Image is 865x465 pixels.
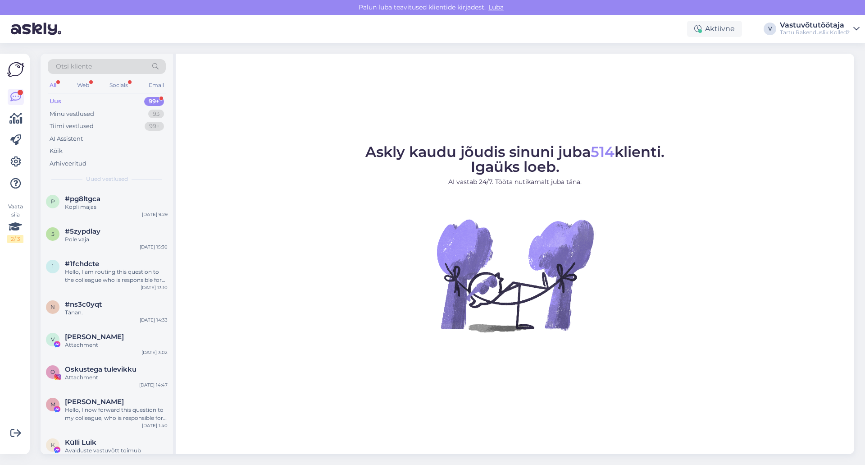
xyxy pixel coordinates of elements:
[65,235,168,244] div: Pole vaja
[65,203,168,211] div: Kopli majas
[51,198,55,205] span: p
[7,61,24,78] img: Askly Logo
[51,230,55,237] span: 5
[65,365,137,373] span: Oskustega tulevikku
[65,373,168,382] div: Attachment
[50,147,63,156] div: Kõik
[86,175,128,183] span: Uued vestlused
[50,368,55,375] span: O
[65,268,168,284] div: Hello, I am routing this question to the colleague who is responsible for this topic. The reply m...
[51,336,55,343] span: V
[7,203,23,243] div: Vaata siia
[780,22,850,29] div: Vastuvõtutöötaja
[144,97,164,106] div: 99+
[7,235,23,243] div: 2 / 3
[148,110,164,119] div: 93
[147,79,166,91] div: Email
[65,406,168,422] div: Hello, I now forward this question to my colleague, who is responsible for this. The reply will b...
[51,442,55,448] span: K
[108,79,130,91] div: Socials
[65,447,168,463] div: Avalduste vastuvõtt toimub põhihariduse baasil erialadele ajavahemikul [DATE]–[DATE] ja keskharid...
[139,382,168,388] div: [DATE] 14:47
[65,260,99,268] span: #1fchdcte
[365,177,665,187] p: AI vastab 24/7. Tööta nutikamalt juba täna.
[65,195,100,203] span: #pg8ltgca
[50,122,94,131] div: Tiimi vestlused
[48,79,58,91] div: All
[65,308,168,317] div: Tänan.
[50,304,55,310] span: n
[50,134,83,143] div: AI Assistent
[142,211,168,218] div: [DATE] 9:29
[780,22,860,36] a: VastuvõtutöötajaTartu Rakenduslik Kolledž
[65,300,102,308] span: #ns3c0yqt
[50,110,94,119] div: Minu vestlused
[141,349,168,356] div: [DATE] 3:02
[50,97,61,106] div: Uus
[141,284,168,291] div: [DATE] 13:10
[365,143,665,175] span: Askly kaudu jõudis sinuni juba klienti. Igaüks loeb.
[591,143,615,161] span: 514
[56,62,92,71] span: Otsi kliente
[75,79,91,91] div: Web
[65,227,100,235] span: #5zypdlay
[142,422,168,429] div: [DATE] 1:40
[50,401,55,408] span: M
[50,159,86,168] div: Arhiveeritud
[434,194,596,356] img: No Chat active
[140,317,168,323] div: [DATE] 14:33
[780,29,850,36] div: Tartu Rakenduslik Kolledž
[140,244,168,250] div: [DATE] 15:30
[65,438,96,447] span: Külli Luik
[145,122,164,131] div: 99+
[764,23,776,35] div: V
[687,21,742,37] div: Aktiivne
[65,333,124,341] span: Vladimir Baskakov
[65,341,168,349] div: Attachment
[52,263,54,270] span: 1
[486,3,506,11] span: Luba
[65,398,124,406] span: Maria Zelinskaja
